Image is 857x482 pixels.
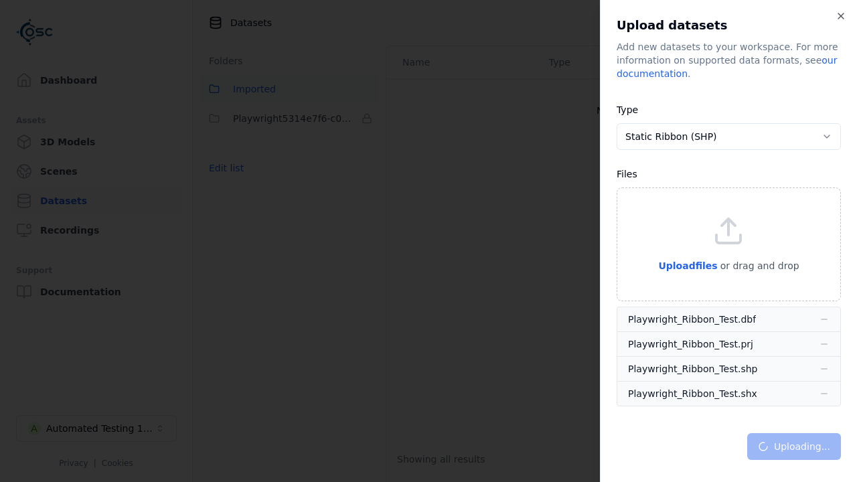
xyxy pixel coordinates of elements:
[617,104,638,115] label: Type
[628,313,756,326] div: Playwright_Ribbon_Test.dbf
[617,169,637,179] label: Files
[617,16,841,35] h2: Upload datasets
[718,258,799,274] p: or drag and drop
[617,40,841,80] div: Add new datasets to your workspace. For more information on supported data formats, see .
[658,260,717,271] span: Upload files
[628,337,753,351] div: Playwright_Ribbon_Test.prj
[628,362,757,376] div: Playwright_Ribbon_Test.shp
[628,387,757,400] div: Playwright_Ribbon_Test.shx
